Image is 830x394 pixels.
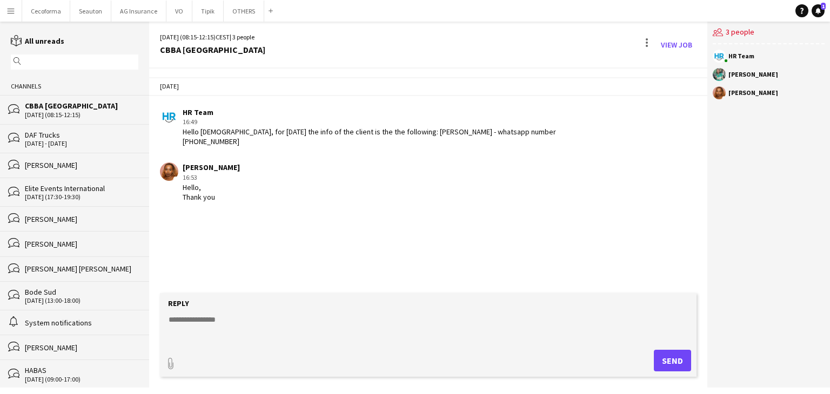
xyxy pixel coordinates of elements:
[812,4,825,17] a: 1
[25,376,138,383] div: [DATE] (09:00-17:00)
[25,160,138,170] div: [PERSON_NAME]
[11,36,64,46] a: All unreads
[22,1,70,22] button: Cecoforma
[25,297,138,304] div: [DATE] (13:00-18:00)
[192,1,224,22] button: Tipik
[168,298,189,308] label: Reply
[183,107,606,117] div: HR Team
[216,33,230,41] span: CEST
[160,45,265,55] div: CBBA [GEOGRAPHIC_DATA]
[25,365,138,375] div: HABAS
[25,264,138,274] div: [PERSON_NAME] [PERSON_NAME]
[25,239,138,249] div: [PERSON_NAME]
[183,182,240,202] div: Hello, Thank you
[183,173,240,182] div: 16:53
[25,130,138,140] div: DAF Trucks
[713,22,825,44] div: 3 people
[25,140,138,147] div: [DATE] - [DATE]
[25,287,138,297] div: Bode Sud
[224,1,264,22] button: OTHERS
[25,101,138,111] div: CBBA [GEOGRAPHIC_DATA]
[25,193,138,201] div: [DATE] (17:30-19:30)
[728,53,754,59] div: HR Team
[25,214,138,224] div: [PERSON_NAME]
[183,127,606,146] div: Hello [DEMOGRAPHIC_DATA], for [DATE] the info of the client is the the following: [PERSON_NAME] -...
[160,32,265,42] div: [DATE] (08:15-12:15) | 3 people
[183,162,240,172] div: [PERSON_NAME]
[657,36,697,53] a: View Job
[25,318,138,328] div: System notifications
[149,77,707,96] div: [DATE]
[821,3,826,10] span: 1
[70,1,111,22] button: Seauton
[728,90,778,96] div: [PERSON_NAME]
[728,71,778,78] div: [PERSON_NAME]
[166,1,192,22] button: VO
[183,117,606,127] div: 16:49
[25,184,138,193] div: Elite Events International
[25,343,138,352] div: [PERSON_NAME]
[654,350,691,371] button: Send
[25,111,138,119] div: [DATE] (08:15-12:15)
[111,1,166,22] button: AG Insurance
